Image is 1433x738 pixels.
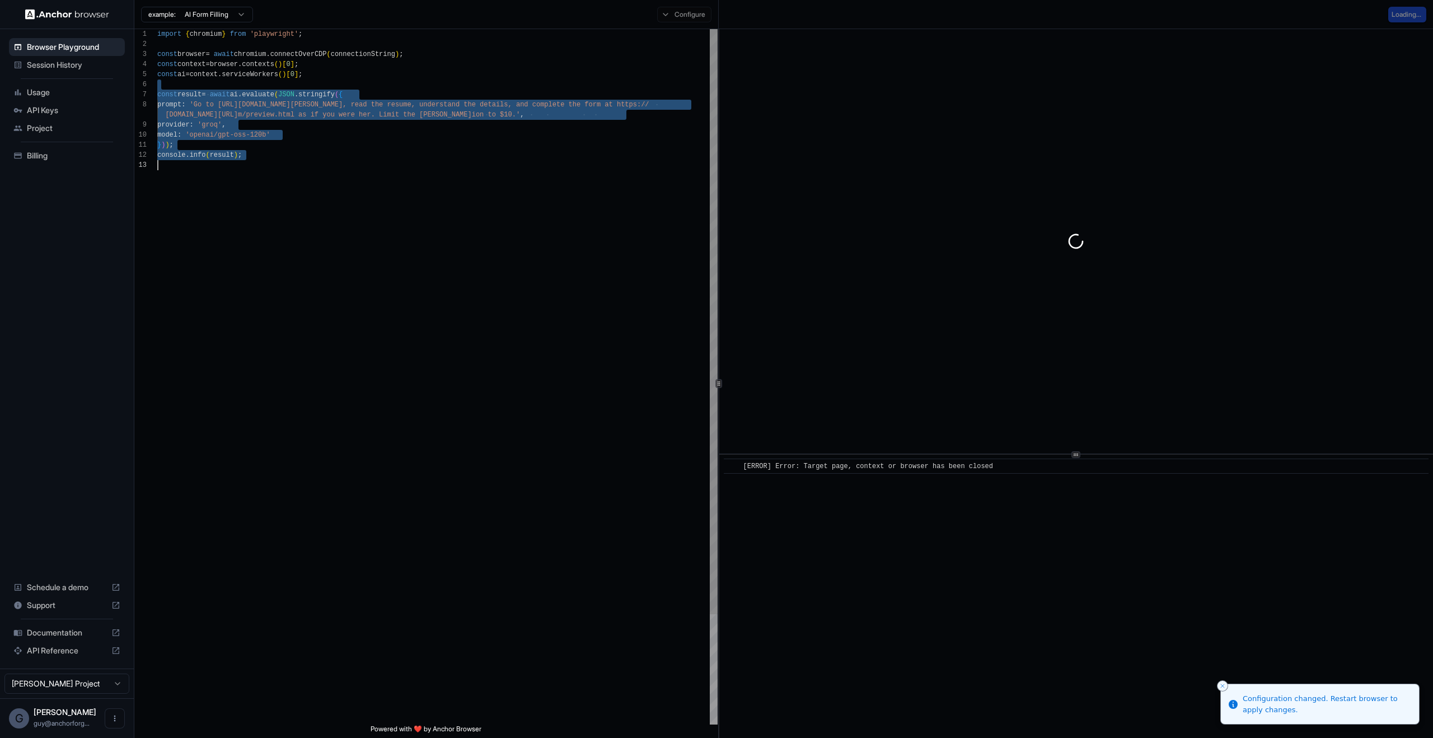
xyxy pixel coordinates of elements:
[371,725,481,738] span: Powered with ❤️ by Anchor Browser
[9,119,125,137] div: Project
[327,50,331,58] span: (
[205,60,209,68] span: =
[9,596,125,614] div: Support
[134,29,147,39] div: 1
[157,91,177,99] span: const
[234,151,238,159] span: )
[177,131,181,139] span: :
[214,50,234,58] span: await
[185,131,270,139] span: 'openai/gpt-oss-120b'
[190,101,359,109] span: 'Go to [URL][DOMAIN_NAME][PERSON_NAME], re
[274,91,278,99] span: (
[157,60,177,68] span: const
[339,91,343,99] span: {
[242,60,274,68] span: contexts
[25,9,109,20] img: Anchor Logo
[157,101,181,109] span: prompt
[9,578,125,596] div: Schedule a demo
[190,121,194,129] span: :
[34,719,90,727] span: guy@anchorforge.io
[134,80,147,90] div: 6
[9,56,125,74] div: Session History
[291,71,294,78] span: 0
[282,60,286,68] span: [
[222,121,226,129] span: ,
[148,10,176,19] span: example:
[230,91,238,99] span: ai
[134,140,147,150] div: 11
[9,83,125,101] div: Usage
[234,50,266,58] span: chromium
[134,59,147,69] div: 4
[238,91,242,99] span: .
[157,50,177,58] span: const
[27,150,120,161] span: Billing
[27,105,120,116] span: API Keys
[165,111,238,119] span: [DOMAIN_NAME][URL]
[210,91,230,99] span: await
[157,151,185,159] span: console
[134,49,147,59] div: 3
[134,100,147,110] div: 8
[294,60,298,68] span: ;
[294,71,298,78] span: ]
[291,60,294,68] span: ]
[278,71,282,78] span: (
[185,151,189,159] span: .
[743,463,993,470] span: [ERROR] Error: Target page, context or browser has been closed
[266,50,270,58] span: .
[210,151,234,159] span: result
[282,71,286,78] span: )
[157,71,177,78] span: const
[134,39,147,49] div: 2
[298,91,335,99] span: stringify
[177,91,202,99] span: result
[238,111,472,119] span: m/preview.html as if you were her. Limit the [PERSON_NAME]
[270,50,327,58] span: connectOverCDP
[9,708,29,728] div: G
[190,151,206,159] span: info
[278,60,282,68] span: )
[190,71,218,78] span: context
[9,147,125,165] div: Billing
[238,60,242,68] span: .
[250,30,298,38] span: 'playwright'
[157,141,161,149] span: }
[27,645,107,656] span: API Reference
[177,71,185,78] span: ai
[294,91,298,99] span: .
[286,71,290,78] span: [
[157,30,181,38] span: import
[359,101,560,109] span: ad the resume, understand the details, and complet
[134,90,147,100] div: 7
[222,71,278,78] span: serviceWorkers
[105,708,125,728] button: Open menu
[298,71,302,78] span: ;
[9,624,125,642] div: Documentation
[222,30,226,38] span: }
[190,30,222,38] span: chromium
[161,141,165,149] span: )
[134,160,147,170] div: 13
[170,141,174,149] span: ;
[27,41,120,53] span: Browser Playground
[560,101,649,109] span: e the form at https://
[157,121,190,129] span: provider
[198,121,222,129] span: 'groq'
[34,707,96,717] span: Guy Ben Simhon
[27,627,107,638] span: Documentation
[331,50,395,58] span: connectionString
[27,59,120,71] span: Session History
[134,120,147,130] div: 9
[205,50,209,58] span: =
[165,141,169,149] span: )
[9,642,125,660] div: API Reference
[185,71,189,78] span: =
[472,111,520,119] span: ion to $10.'
[238,151,242,159] span: ;
[202,91,205,99] span: =
[177,60,205,68] span: context
[157,131,177,139] span: model
[230,30,246,38] span: from
[274,60,278,68] span: (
